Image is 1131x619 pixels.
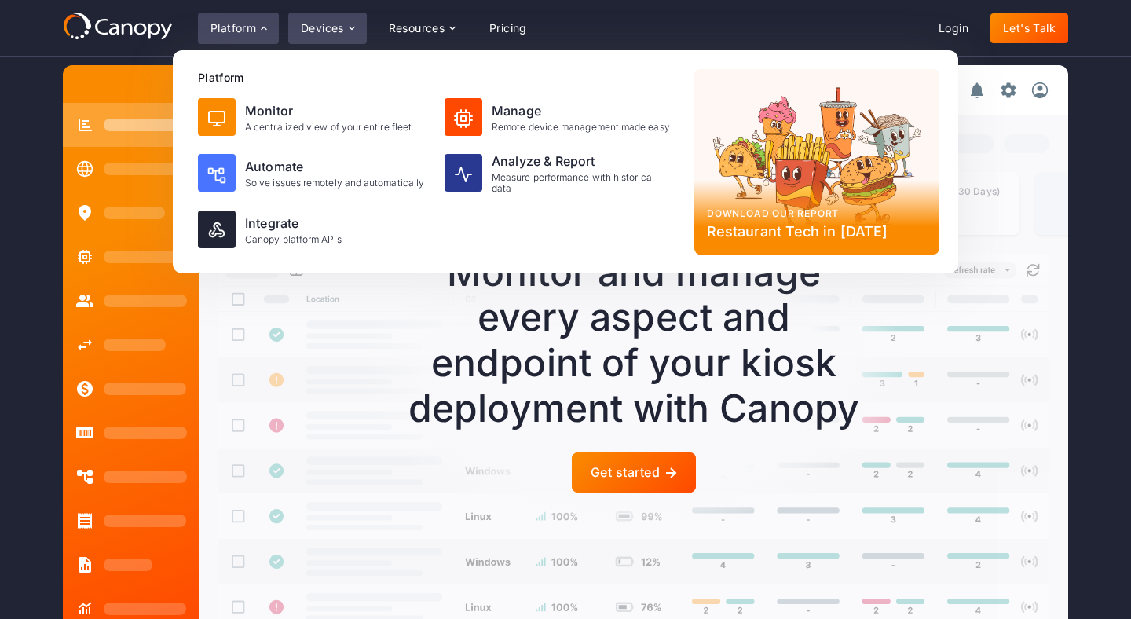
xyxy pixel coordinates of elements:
[477,13,540,43] a: Pricing
[591,465,660,480] div: Get started
[245,234,342,245] div: Canopy platform APIs
[492,152,675,170] div: Analyze & Report
[572,452,696,493] a: Get started
[492,101,670,120] div: Manage
[398,250,869,430] div: Monitor and manage every aspect and endpoint of your kiosk deployment with Canopy
[926,13,981,43] a: Login
[389,23,445,34] div: Resources
[245,178,424,189] div: Solve issues remotely and automatically
[198,69,682,86] div: Platform
[438,145,682,201] a: Analyze & ReportMeasure performance with historical data
[707,207,927,221] div: Download our report
[192,92,435,142] a: MonitorA centralized view of your entire fleet
[245,214,342,233] div: Integrate
[198,13,279,44] div: Platform
[492,172,675,195] div: Measure performance with historical data
[192,204,435,255] a: IntegrateCanopy platform APIs
[301,23,344,34] div: Devices
[492,122,670,133] div: Remote device management made easy
[173,50,958,273] nav: Platform
[707,221,927,242] div: Restaurant Tech in [DATE]
[245,101,412,120] div: Monitor
[694,69,939,255] a: Download our reportRestaurant Tech in [DATE]
[192,145,435,201] a: AutomateSolve issues remotely and automatically
[990,13,1068,43] a: Let's Talk
[245,122,412,133] div: A centralized view of your entire fleet
[438,92,682,142] a: ManageRemote device management made easy
[376,13,467,44] div: Resources
[210,23,256,34] div: Platform
[245,157,424,176] div: Automate
[288,13,367,44] div: Devices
